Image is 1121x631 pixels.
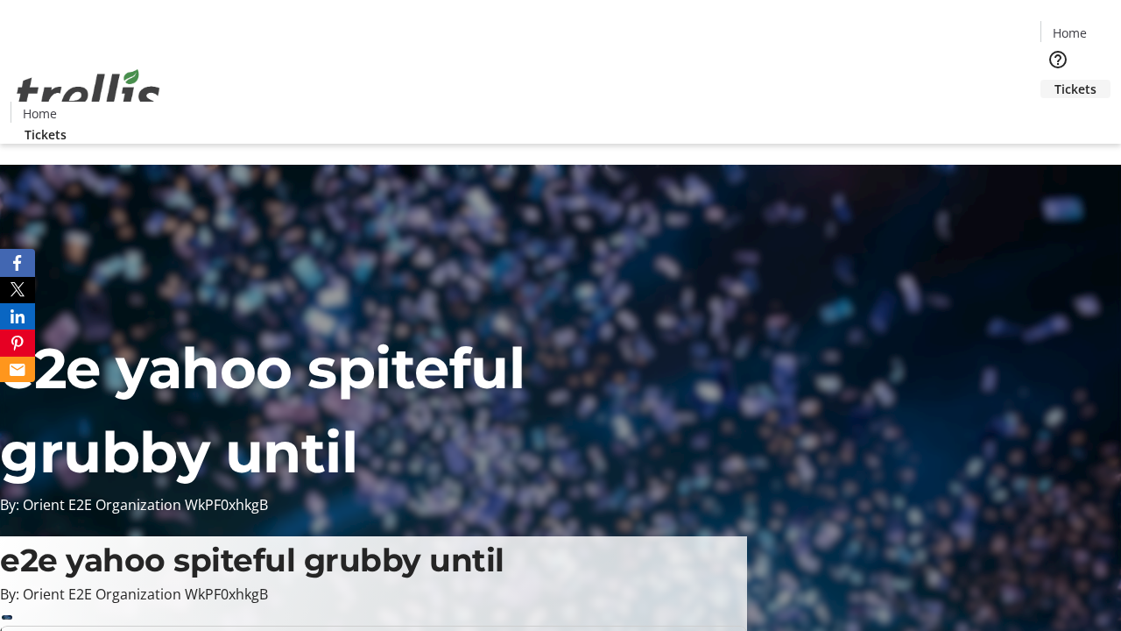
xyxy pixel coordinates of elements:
[23,104,57,123] span: Home
[1040,98,1075,133] button: Cart
[1041,24,1097,42] a: Home
[11,125,81,144] a: Tickets
[11,50,166,138] img: Orient E2E Organization WkPF0xhkgB's Logo
[25,125,67,144] span: Tickets
[1054,80,1096,98] span: Tickets
[1040,42,1075,77] button: Help
[1053,24,1087,42] span: Home
[1040,80,1110,98] a: Tickets
[11,104,67,123] a: Home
